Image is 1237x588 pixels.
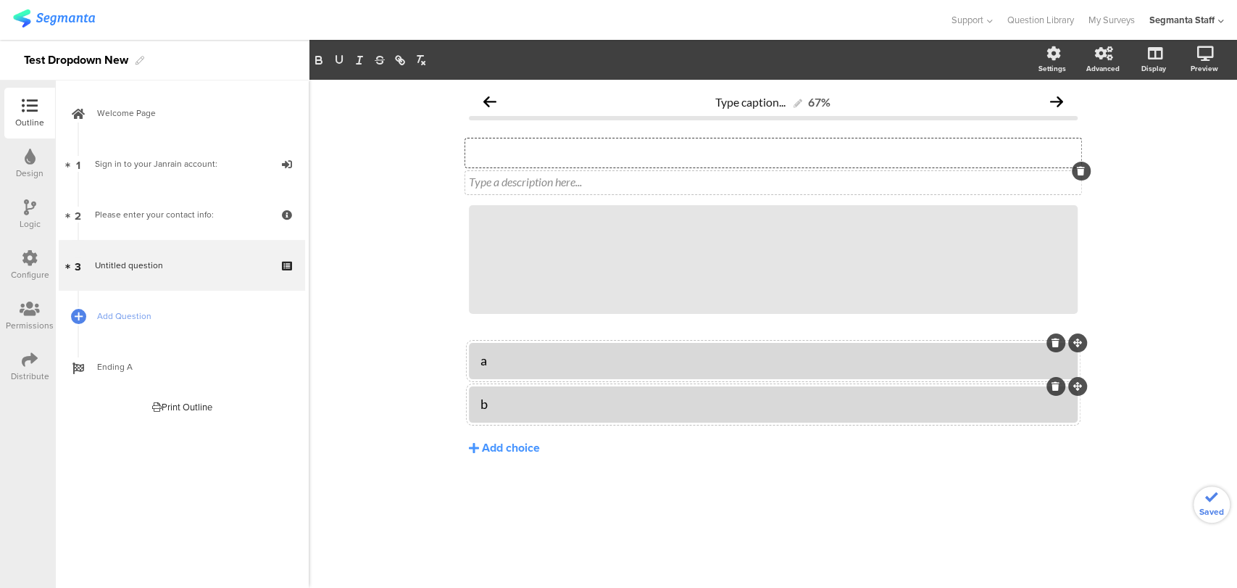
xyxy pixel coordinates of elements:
[59,189,305,240] a: 2 Please enter your contact info:
[95,157,268,171] div: Sign in to your Janrain account:
[95,207,268,222] div: Please enter your contact info:
[6,319,54,332] div: Permissions
[75,257,81,273] span: 3
[24,49,128,72] div: Test Dropdown New
[808,95,830,109] div: 67%
[59,138,305,189] a: 1 Sign in to your Janrain account:
[97,309,283,323] span: Add Question
[715,95,786,109] span: Type caption...
[16,167,43,180] div: Design
[11,268,49,281] div: Configure
[1141,63,1166,74] div: Display
[76,156,80,172] span: 1
[152,400,212,414] div: Print Outline
[97,106,283,120] span: Welcome Page
[59,240,305,291] a: 3 Untitled question
[1199,505,1224,518] span: Saved
[1149,13,1215,27] div: Segmanta Staff
[11,370,49,383] div: Distribute
[469,430,1078,466] button: Add choice
[95,259,163,272] span: Untitled question
[1086,63,1120,74] div: Advanced
[13,9,95,28] img: segmanta logo
[469,175,1078,189] div: Type a description here...
[97,360,283,374] span: Ending A
[482,441,540,456] div: Add choice
[1191,63,1218,74] div: Preview
[480,396,1066,413] div: b
[75,207,81,223] span: 2
[1038,63,1066,74] div: Settings
[480,352,1066,369] div: a
[20,218,41,231] div: Logic
[59,341,305,392] a: Ending A
[951,13,983,27] span: Support
[15,116,44,129] div: Outline
[59,88,305,138] a: Welcome Page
